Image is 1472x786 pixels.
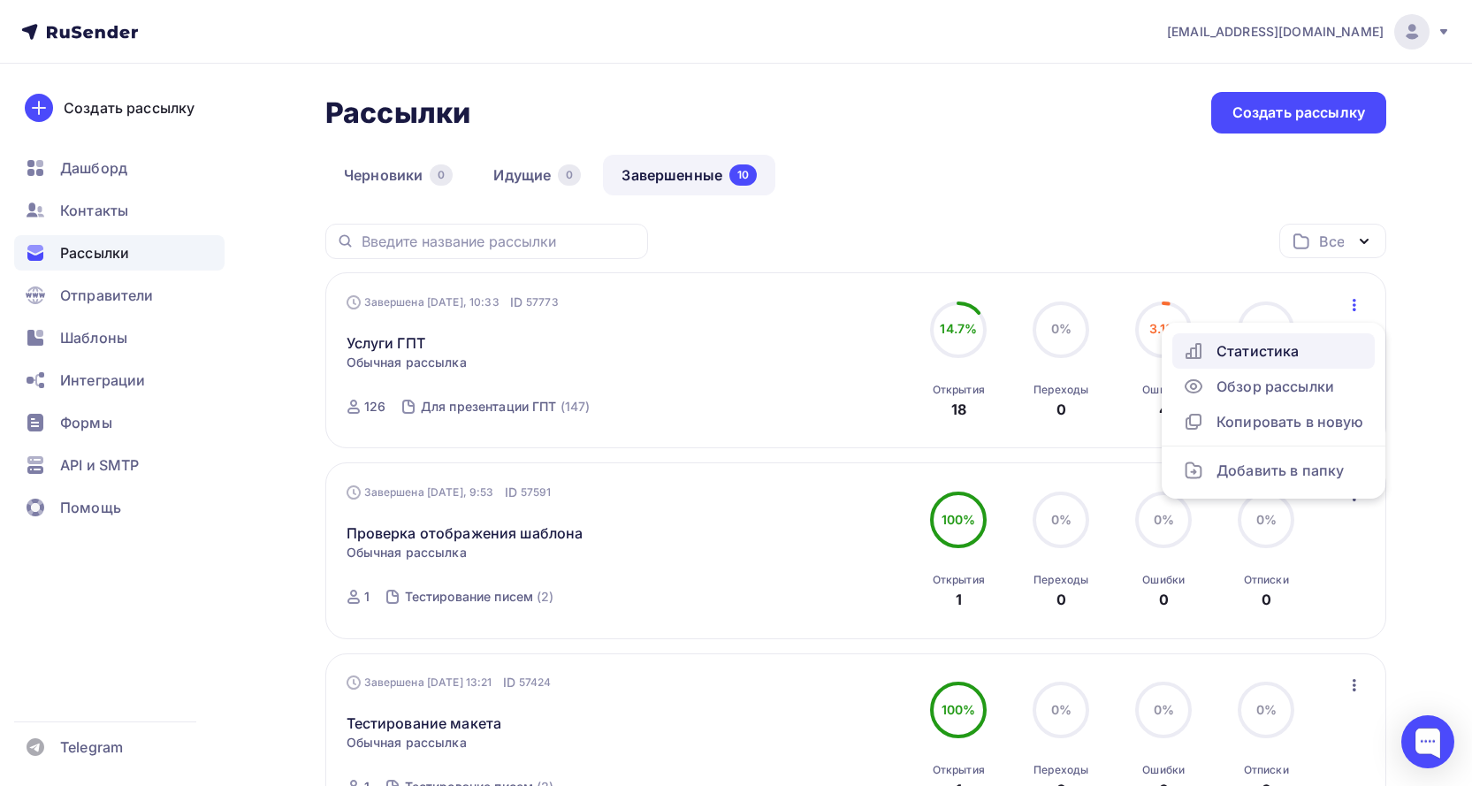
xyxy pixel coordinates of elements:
span: Шаблоны [60,327,127,348]
span: Обычная рассылка [347,734,467,752]
a: Рассылки [14,235,225,271]
span: 0% [1256,512,1277,527]
span: 57424 [519,674,552,691]
span: Отправители [60,285,154,306]
div: Переходы [1033,383,1088,397]
span: 0% [1154,702,1174,717]
div: Создать рассылку [64,97,194,118]
div: Создать рассылку [1232,103,1365,123]
a: Идущие0 [475,155,599,195]
div: Завершена [DATE] 13:21 [347,674,552,691]
span: Обычная рассылка [347,354,467,371]
div: Ошибки [1142,763,1185,777]
span: 100% [942,512,976,527]
span: ID [503,674,515,691]
span: Обычная рассылка [347,544,467,561]
div: 18 [951,399,966,420]
a: Контакты [14,193,225,228]
span: 0% [1051,702,1072,717]
div: (2) [537,588,553,606]
a: Услуги ГПТ [347,332,425,354]
span: [EMAIL_ADDRESS][DOMAIN_NAME] [1167,23,1384,41]
div: 10 [729,164,757,186]
span: API и SMTP [60,454,139,476]
span: 0% [1051,321,1072,336]
span: 14.7% [940,321,977,336]
span: Формы [60,412,112,433]
span: Рассылки [60,242,129,263]
div: 0 [1159,589,1169,610]
div: 1 [364,588,370,606]
div: Ошибки [1142,573,1185,587]
div: 0 [1262,589,1271,610]
a: Тестирование писем (2) [403,583,556,611]
a: Завершенные10 [603,155,775,195]
span: 0% [1051,512,1072,527]
a: Дашборд [14,150,225,186]
span: ID [510,294,522,311]
span: Помощь [60,497,121,518]
span: Контакты [60,200,128,221]
span: Интеграции [60,370,145,391]
span: Дашборд [60,157,127,179]
div: Обзор рассылки [1183,376,1364,397]
a: Для презентации ГПТ (147) [419,393,591,421]
a: Отправители [14,278,225,313]
div: Открытия [933,383,985,397]
div: Добавить в папку [1183,460,1364,481]
div: Отписки [1244,763,1289,777]
div: Для презентации ГПТ [421,398,557,416]
div: 4 [1159,399,1169,420]
div: Завершена [DATE], 9:53 [347,484,552,501]
a: Формы [14,405,225,440]
a: Шаблоны [14,320,225,355]
span: 100% [942,702,976,717]
div: Открытия [933,763,985,777]
input: Введите название рассылки [362,232,637,251]
span: 0% [1256,321,1277,336]
span: 0% [1256,702,1277,717]
div: 1 [956,589,962,610]
span: ID [505,484,517,501]
div: 126 [364,398,385,416]
div: Копировать в новую [1183,411,1364,432]
div: 0 [1056,589,1066,610]
div: Тестирование писем [405,588,534,606]
span: 57591 [521,484,552,501]
a: Проверка отображения шаблона [347,523,583,544]
div: Открытия [933,573,985,587]
div: 0 [430,164,453,186]
div: Статистика [1183,340,1364,362]
div: 0 [1056,399,1066,420]
a: Черновики0 [325,155,471,195]
div: (147) [561,398,591,416]
span: Telegram [60,736,123,758]
span: 57773 [526,294,559,311]
a: Тестирование макета [347,713,502,734]
div: Переходы [1033,573,1088,587]
h2: Рассылки [325,95,470,131]
div: Завершена [DATE], 10:33 [347,294,559,311]
button: Все [1279,224,1386,258]
span: 3.1% [1149,321,1178,336]
div: Отписки [1244,573,1289,587]
div: 0 [558,164,581,186]
span: 0% [1154,512,1174,527]
a: [EMAIL_ADDRESS][DOMAIN_NAME] [1167,14,1451,50]
div: Переходы [1033,763,1088,777]
div: Ошибки [1142,383,1185,397]
div: Все [1319,231,1344,252]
